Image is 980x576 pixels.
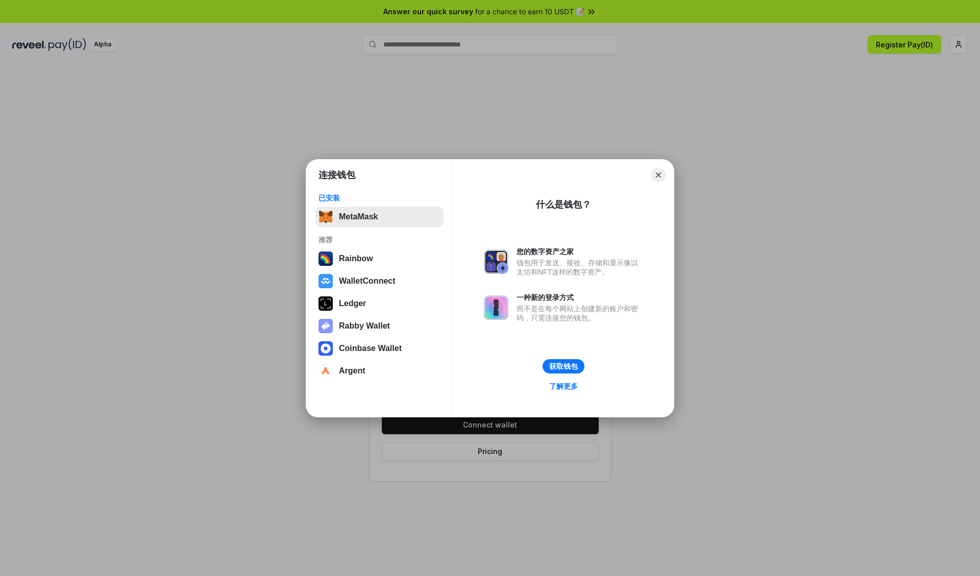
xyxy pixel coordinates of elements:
[318,210,333,224] img: svg+xml,%3Csvg%20fill%3D%22none%22%20height%3D%2233%22%20viewBox%3D%220%200%2035%2033%22%20width%...
[318,169,355,181] h1: 连接钱包
[315,338,444,359] button: Coinbase Wallet
[339,277,396,286] div: WalletConnect
[517,293,643,302] div: 一种新的登录方式
[549,362,578,371] div: 获取钱包
[543,380,584,393] a: 了解更多
[315,248,444,269] button: Rainbow
[536,198,591,211] div: 什么是钱包？
[339,344,402,353] div: Coinbase Wallet
[517,258,643,277] div: 钱包用于发送、接收、存储和显示像以太坊和NFT这样的数字资产。
[543,359,584,373] button: 获取钱包
[315,316,444,336] button: Rabby Wallet
[339,321,390,331] div: Rabby Wallet
[318,193,440,203] div: 已安装
[318,252,333,266] img: svg+xml,%3Csvg%20width%3D%22120%22%20height%3D%22120%22%20viewBox%3D%220%200%20120%20120%22%20fil...
[318,341,333,356] img: svg+xml,%3Csvg%20width%3D%2228%22%20height%3D%2228%22%20viewBox%3D%220%200%2028%2028%22%20fill%3D...
[651,168,666,182] button: Close
[517,304,643,322] div: 而不是在每个网站上创建新的账户和密码，只需连接您的钱包。
[484,249,508,274] img: svg+xml,%3Csvg%20xmlns%3D%22http%3A%2F%2Fwww.w3.org%2F2000%2Fsvg%22%20fill%3D%22none%22%20viewBox...
[318,319,333,333] img: svg+xml,%3Csvg%20xmlns%3D%22http%3A%2F%2Fwww.w3.org%2F2000%2Fsvg%22%20fill%3D%22none%22%20viewBox...
[315,293,444,314] button: Ledger
[315,271,444,291] button: WalletConnect
[315,207,444,227] button: MetaMask
[339,212,378,221] div: MetaMask
[549,382,578,391] div: 了解更多
[339,299,366,308] div: Ledger
[484,295,508,320] img: svg+xml,%3Csvg%20xmlns%3D%22http%3A%2F%2Fwww.w3.org%2F2000%2Fsvg%22%20fill%3D%22none%22%20viewBox...
[339,366,365,375] div: Argent
[339,254,373,263] div: Rainbow
[318,235,440,244] div: 推荐
[315,361,444,381] button: Argent
[517,247,643,256] div: 您的数字资产之家
[318,364,333,378] img: svg+xml,%3Csvg%20width%3D%2228%22%20height%3D%2228%22%20viewBox%3D%220%200%2028%2028%22%20fill%3D...
[318,274,333,288] img: svg+xml,%3Csvg%20width%3D%2228%22%20height%3D%2228%22%20viewBox%3D%220%200%2028%2028%22%20fill%3D...
[318,296,333,311] img: svg+xml,%3Csvg%20xmlns%3D%22http%3A%2F%2Fwww.w3.org%2F2000%2Fsvg%22%20width%3D%2228%22%20height%3...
